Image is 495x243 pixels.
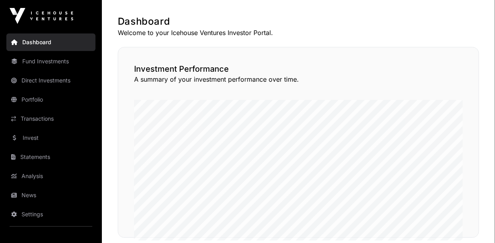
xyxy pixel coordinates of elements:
a: Transactions [6,110,95,127]
a: Dashboard [6,33,95,51]
h1: Dashboard [118,15,479,28]
a: Analysis [6,167,95,185]
p: Welcome to your Icehouse Ventures Investor Portal. [118,28,479,37]
a: News [6,186,95,204]
h2: Investment Performance [134,63,463,74]
a: Invest [6,129,95,147]
a: Settings [6,206,95,223]
img: Icehouse Ventures Logo [10,8,73,24]
p: A summary of your investment performance over time. [134,74,463,84]
a: Direct Investments [6,72,95,89]
a: Statements [6,148,95,166]
a: Fund Investments [6,53,95,70]
a: Portfolio [6,91,95,108]
iframe: Chat Widget [455,205,495,243]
